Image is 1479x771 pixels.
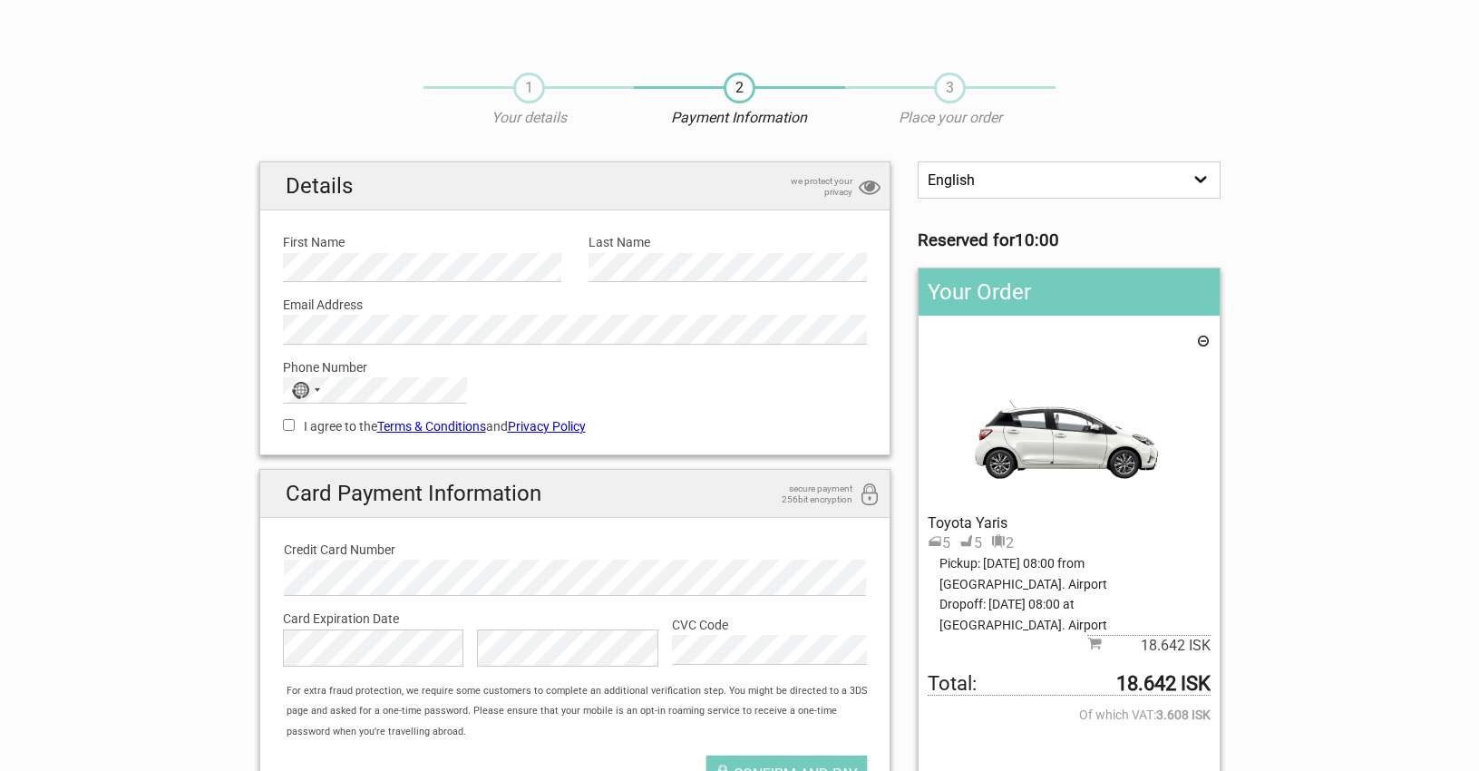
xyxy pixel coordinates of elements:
[928,705,1210,725] span: Of which VAT:
[513,73,545,103] span: 1
[991,533,1014,553] div: 2
[672,615,867,635] label: CVC Code
[283,232,561,252] label: First Name
[928,553,1210,594] span: Pickup: [DATE] 08:00 from [GEOGRAPHIC_DATA]. Airport
[762,176,852,198] span: we protect your privacy
[859,483,881,508] i: 256bit encryption
[919,268,1219,316] h2: Your Order
[1156,705,1211,725] strong: 3.608 ISK
[928,354,1210,512] img: EDAN.png
[634,108,844,128] p: Payment Information
[284,540,867,560] label: Credit Card Number
[508,419,586,434] a: Privacy Policy
[1102,636,1211,656] span: 18.642 ISK
[724,73,755,103] span: 2
[762,483,852,505] span: secure payment 256bit encryption
[928,594,1210,635] span: Dropoff: [DATE] 08:00 at [GEOGRAPHIC_DATA]. Airport
[260,470,890,518] h2: Card Payment Information
[918,230,1220,250] h3: Reserved for
[928,533,950,553] div: 5
[959,533,982,553] div: 5
[845,108,1056,128] p: Place your order
[928,674,1210,695] span: Total to be paid
[260,162,890,210] h2: Details
[283,609,868,629] label: Card Expiration Date
[283,357,868,377] label: Phone Number
[283,295,868,315] label: Email Address
[859,176,881,200] i: privacy protection
[1087,635,1211,656] span: Subtotal
[589,232,867,252] label: Last Name
[377,419,486,434] a: Terms & Conditions
[277,681,890,742] div: For extra fraud protection, we require some customers to complete an additional verification step...
[423,108,634,128] p: Your details
[1015,230,1059,250] strong: 10:00
[1116,674,1211,694] strong: 18.642 ISK
[284,378,329,402] button: Selected country
[934,73,966,103] span: 3
[928,514,1007,532] span: Toyota Yaris
[283,416,868,436] label: I agree to the and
